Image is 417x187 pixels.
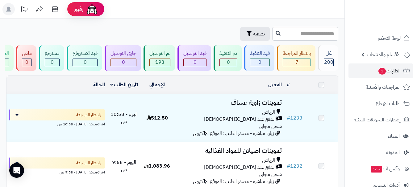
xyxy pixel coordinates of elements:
[38,45,65,71] a: مسترجع 0
[317,45,340,71] a: الكل200
[212,45,243,71] a: تم التنفيذ 0
[111,50,136,57] div: جاري التوصيل
[348,145,413,160] a: المدونة
[259,123,282,130] span: شحن مجاني
[149,81,165,88] a: الإجمالي
[110,81,138,88] a: تاريخ الطلب
[15,45,38,71] a: ملغي 0
[348,112,413,127] a: إشعارات التحويلات البنكية
[262,109,275,116] span: الرياض
[9,120,105,127] div: اخر تحديث: [DATE] - 10:58 ص
[250,59,269,66] div: 0
[295,59,298,66] span: 7
[258,59,261,66] span: 0
[376,99,401,108] span: طلبات الإرجاع
[103,45,142,71] a: جاري التوصيل 0
[354,116,401,124] span: إشعارات التحويلات البنكية
[287,114,290,122] span: #
[147,114,168,122] span: 512.50
[366,83,401,91] span: المراجعات والأسئلة
[176,147,282,154] h3: تموينات اصيلان للمواد الغذائيه
[76,160,101,166] span: بانتظار المراجعة
[204,164,276,171] span: الدفع عند [DEMOGRAPHIC_DATA]
[378,34,401,43] span: لوحة التحكم
[348,129,413,144] a: العملاء
[122,59,125,66] span: 0
[375,5,411,18] img: logo-2.png
[155,59,165,66] span: 193
[283,59,311,66] div: 7
[388,132,400,140] span: العملاء
[149,50,170,57] div: تم التوصيل
[348,63,413,78] a: الطلبات1
[386,148,400,157] span: المدونة
[378,67,386,75] span: 1
[76,112,101,118] span: بانتظار المراجعة
[65,45,103,71] a: قيد الاسترجاع 0
[45,50,60,57] div: مسترجع
[204,116,276,123] span: الدفع عند [DEMOGRAPHIC_DATA]
[324,50,334,57] div: الكل
[253,30,265,38] span: تصفية
[73,50,98,57] div: قيد الاسترجاع
[144,162,170,170] span: 1,083.96
[184,59,206,66] div: 0
[287,81,290,88] a: #
[142,45,176,71] a: تم التوصيل 193
[219,50,237,57] div: تم التنفيذ
[324,59,333,66] span: 200
[73,59,97,66] div: 0
[193,178,274,185] span: زيارة مباشرة - مصدر الطلب: الموقع الإلكتروني
[9,169,105,175] div: اخر تحديث: [DATE] - 9:58 ص
[283,50,311,57] div: بانتظار المراجعة
[111,59,136,66] div: 0
[22,59,31,66] div: 0
[227,59,230,66] span: 0
[348,31,413,46] a: لوحة التحكم
[176,99,282,106] h3: تموينات زاوية عساف
[25,59,28,66] span: 0
[51,59,54,66] span: 0
[240,27,270,41] button: تصفية
[176,45,212,71] a: قيد التوصيل 0
[112,159,136,173] span: اليوم - 9:58 ص
[194,59,197,66] span: 0
[16,3,32,17] a: تحديثات المنصة
[250,50,270,57] div: قيد التنفيذ
[268,81,282,88] a: العميل
[84,59,87,66] span: 0
[220,59,237,66] div: 0
[367,50,401,59] span: الأقسام والمنتجات
[287,114,302,122] a: #1233
[86,3,98,15] img: ai-face.png
[193,130,274,137] span: زيارة مباشرة - مصدر الطلب: الموقع الإلكتروني
[371,166,382,173] span: جديد
[348,96,413,111] a: طلبات الإرجاع
[45,59,59,66] div: 0
[348,161,413,176] a: وآتس آبجديد
[262,157,275,164] span: الرياض
[259,171,282,178] span: شحن مجاني
[370,165,400,173] span: وآتس آب
[111,111,138,125] span: اليوم - 10:58 ص
[243,45,276,71] a: قيد التنفيذ 0
[150,59,170,66] div: 193
[183,50,206,57] div: قيد التوصيل
[287,162,290,170] span: #
[22,50,32,57] div: ملغي
[93,81,105,88] a: الحالة
[378,67,401,75] span: الطلبات
[287,162,302,170] a: #1232
[348,80,413,95] a: المراجعات والأسئلة
[276,45,317,71] a: بانتظار المراجعة 7
[9,163,24,178] div: Open Intercom Messenger
[73,6,83,13] span: رفيق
